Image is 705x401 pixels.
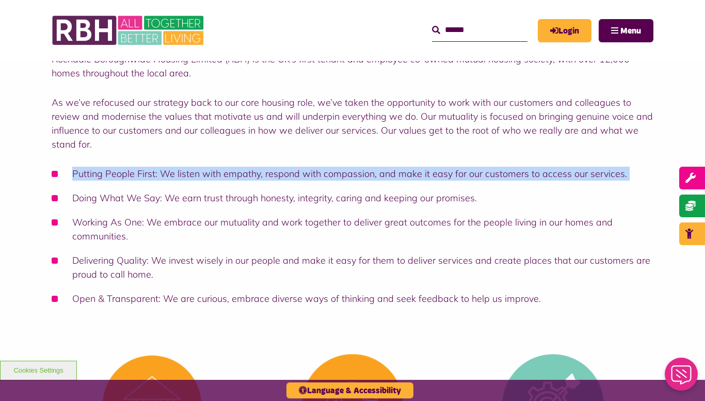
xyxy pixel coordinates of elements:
[52,191,653,205] li: Doing What We Say: We earn trust through honesty, integrity, caring and keeping our promises.
[52,292,653,306] li: Open & Transparent: We are curious, embrace diverse ways of thinking and seek feedback to help us...
[52,215,653,243] li: Working As One: We embrace our mutuality and work together to deliver great outcomes for the peop...
[52,52,653,80] p: Rochdale Boroughwide Housing Limited (RBH) is the UK’s first tenant and employee co-owned mutual ...
[620,27,641,35] span: Menu
[538,19,591,42] a: MyRBH
[52,253,653,281] li: Delivering Quality: We invest wisely in our people and make it easy for them to deliver services ...
[52,95,653,151] p: As we’ve refocused our strategy back to our core housing role, we’ve taken the opportunity to wor...
[432,19,527,41] input: Search
[286,382,413,398] button: Language & Accessibility
[52,10,206,51] img: RBH
[599,19,653,42] button: Navigation
[52,167,653,181] li: Putting People First: We listen with empathy, respond with compassion, and make it easy for our c...
[659,355,705,401] iframe: Netcall Web Assistant for live chat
